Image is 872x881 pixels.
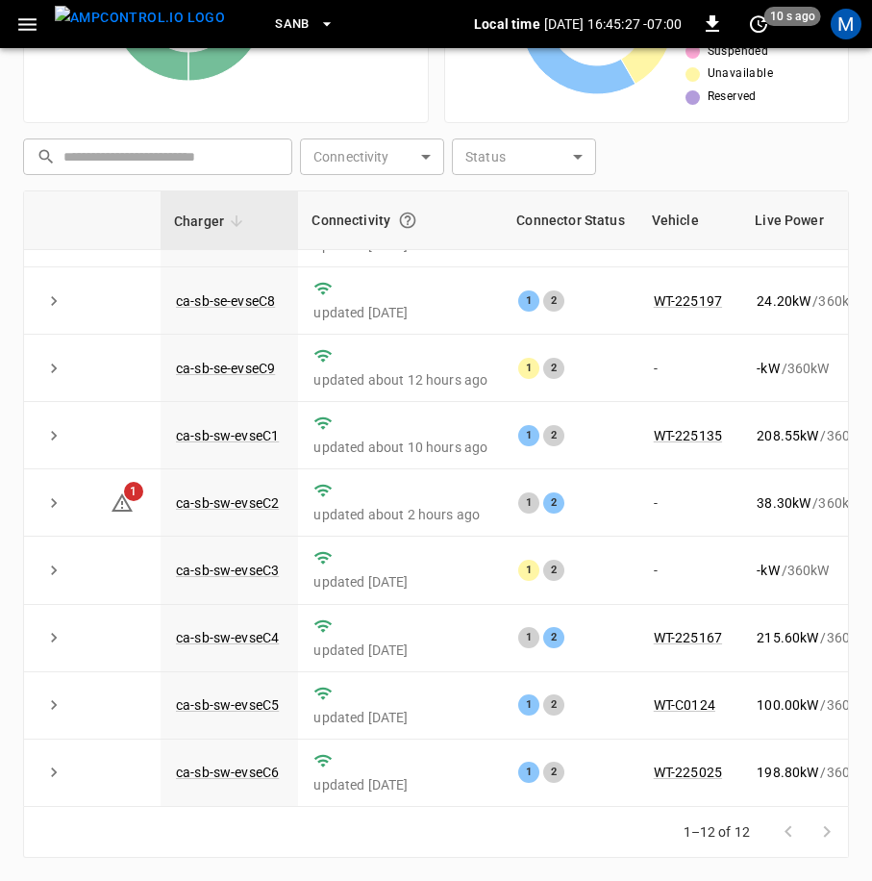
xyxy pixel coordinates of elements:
[757,493,868,513] div: / 360 kW
[638,335,742,402] td: -
[313,572,487,592] p: updated [DATE]
[757,291,810,311] p: 24.20 kW
[757,695,818,715] p: 100.00 kW
[543,560,564,581] div: 2
[708,88,757,107] span: Reserved
[518,762,539,783] div: 1
[684,822,751,842] p: 1–12 of 12
[176,697,279,713] a: ca-sb-sw-evseC5
[275,13,310,36] span: SanB
[39,287,68,315] button: expand row
[544,14,682,34] p: [DATE] 16:45:27 -07:00
[176,495,279,511] a: ca-sb-sw-evseC2
[313,505,487,524] p: updated about 2 hours ago
[543,290,564,312] div: 2
[708,64,773,84] span: Unavailable
[518,627,539,648] div: 1
[757,763,868,782] div: / 360 kW
[638,191,742,250] th: Vehicle
[654,293,722,309] a: WT-225197
[39,758,68,787] button: expand row
[39,489,68,517] button: expand row
[543,762,564,783] div: 2
[176,563,279,578] a: ca-sb-sw-evseC3
[518,694,539,716] div: 1
[543,358,564,379] div: 2
[654,630,722,645] a: WT-225167
[757,763,818,782] p: 198.80 kW
[174,210,249,233] span: Charger
[267,6,342,43] button: SanB
[543,492,564,514] div: 2
[39,691,68,719] button: expand row
[543,627,564,648] div: 2
[518,290,539,312] div: 1
[55,6,225,30] img: ampcontrol.io logo
[39,421,68,450] button: expand row
[518,425,539,446] div: 1
[757,359,779,378] p: - kW
[757,561,868,580] div: / 360 kW
[176,630,279,645] a: ca-sb-sw-evseC4
[39,623,68,652] button: expand row
[111,494,134,510] a: 1
[474,14,540,34] p: Local time
[313,775,487,794] p: updated [DATE]
[654,428,722,443] a: WT-225135
[757,695,868,715] div: / 360 kW
[831,9,861,39] div: profile-icon
[313,303,487,322] p: updated [DATE]
[313,438,487,457] p: updated about 10 hours ago
[543,425,564,446] div: 2
[638,537,742,604] td: -
[518,560,539,581] div: 1
[757,426,818,445] p: 208.55 kW
[654,697,715,713] a: WT-C0124
[757,628,868,647] div: / 360 kW
[757,561,779,580] p: - kW
[313,708,487,727] p: updated [DATE]
[390,203,425,238] button: Connection between the charger and our software.
[743,9,774,39] button: set refresh interval
[176,428,279,443] a: ca-sb-sw-evseC1
[757,426,868,445] div: / 360 kW
[708,42,769,62] span: Suspended
[654,765,722,780] a: WT-225025
[638,469,742,537] td: -
[503,191,637,250] th: Connector Status
[311,203,489,238] div: Connectivity
[757,493,810,513] p: 38.30 kW
[757,628,818,647] p: 215.60 kW
[39,354,68,383] button: expand row
[757,359,868,378] div: / 360 kW
[176,293,275,309] a: ca-sb-se-evseC8
[543,694,564,716] div: 2
[518,492,539,514] div: 1
[764,7,821,26] span: 10 s ago
[313,370,487,390] p: updated about 12 hours ago
[176,361,275,376] a: ca-sb-se-evseC9
[39,556,68,585] button: expand row
[313,641,487,660] p: updated [DATE]
[518,358,539,379] div: 1
[124,482,143,501] span: 1
[176,765,279,780] a: ca-sb-sw-evseC6
[757,291,868,311] div: / 360 kW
